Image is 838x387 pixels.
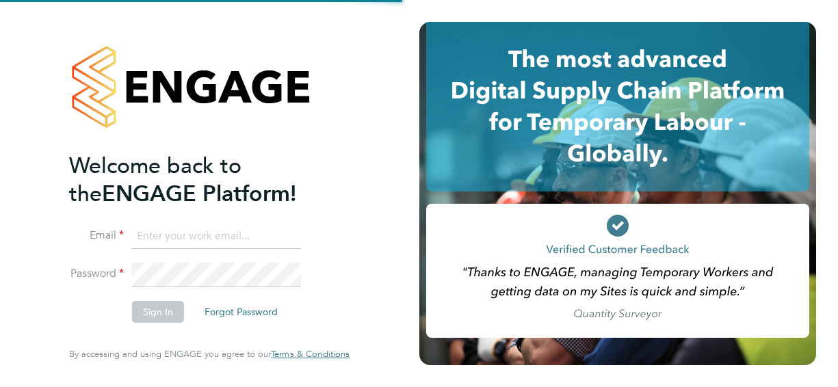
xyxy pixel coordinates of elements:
input: Enter your work email... [132,224,301,249]
span: Welcome back to the [69,152,241,207]
h2: ENGAGE Platform! [69,152,336,208]
button: Sign In [132,301,184,323]
label: Password [69,267,124,281]
span: By accessing and using ENGAGE you agree to our [69,348,350,360]
a: Terms & Conditions [271,349,350,360]
label: Email [69,228,124,243]
span: Terms & Conditions [271,348,350,360]
button: Forgot Password [194,301,289,323]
